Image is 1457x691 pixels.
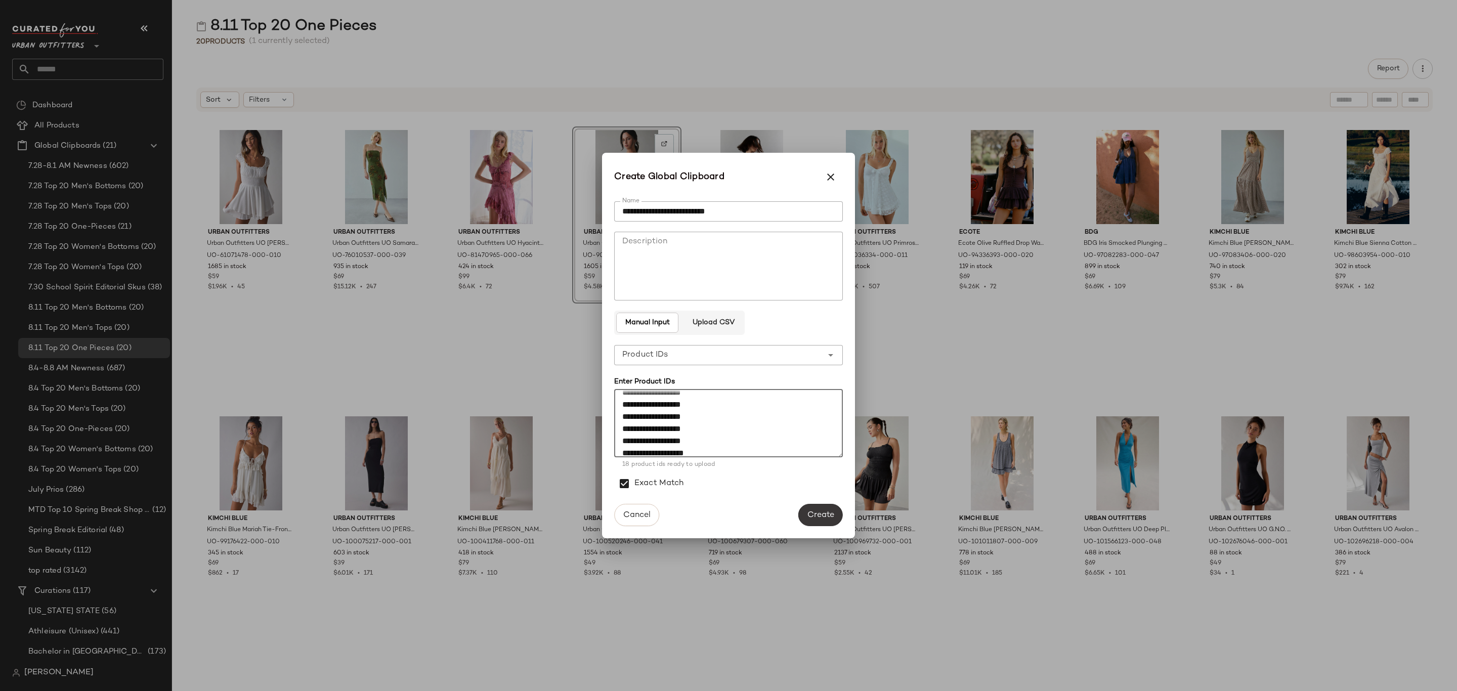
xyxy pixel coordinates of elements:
button: Manual Input [616,313,678,333]
span: Product IDs [622,349,668,361]
button: Upload CSV [683,313,742,333]
span: Cancel [623,510,651,520]
div: 18 product ids ready to upload [622,460,835,469]
span: Upload CSV [692,319,734,327]
button: Create [798,504,843,526]
span: Manual Input [625,319,670,327]
span: Create [807,510,834,520]
button: Cancel [614,504,659,526]
label: Exact Match [634,469,684,498]
div: Enter Product IDs [614,376,843,387]
span: Create Global Clipboard [614,170,724,184]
